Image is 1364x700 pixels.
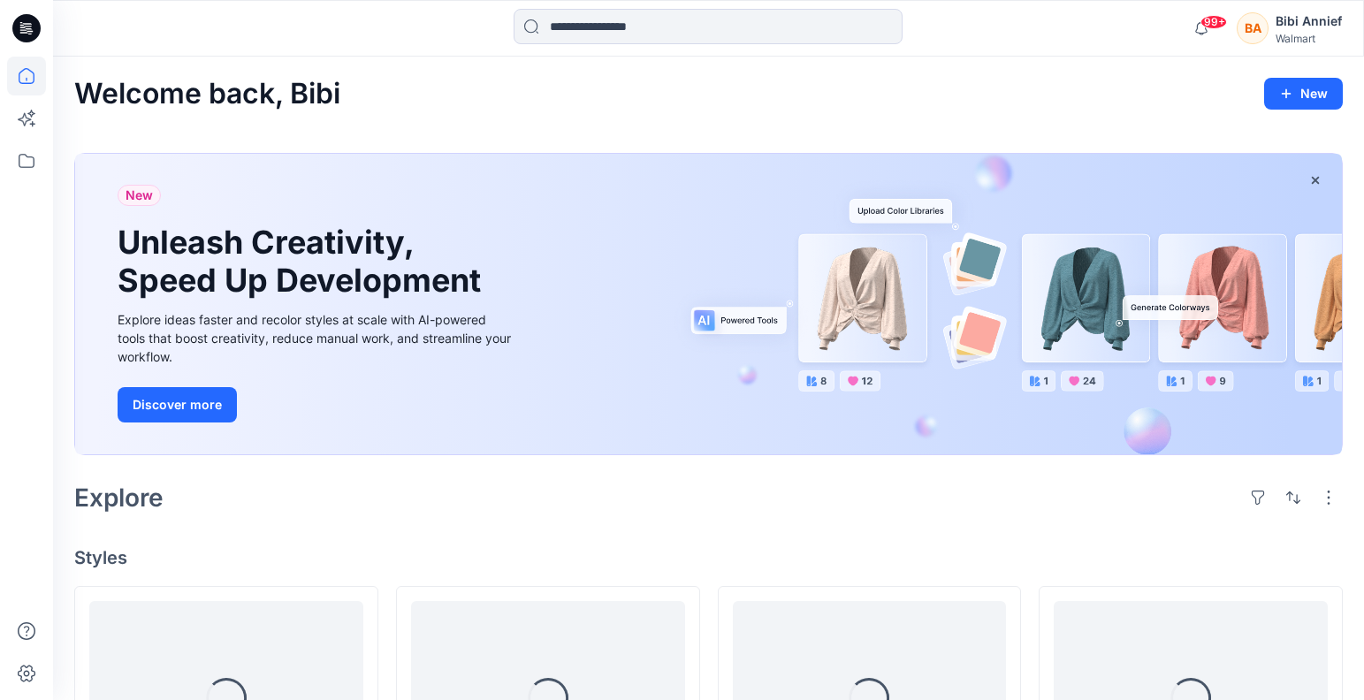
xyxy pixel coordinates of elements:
[74,483,164,512] h2: Explore
[118,387,237,422] button: Discover more
[126,185,153,206] span: New
[118,224,489,300] h1: Unleash Creativity, Speed Up Development
[118,310,515,366] div: Explore ideas faster and recolor styles at scale with AI-powered tools that boost creativity, red...
[1200,15,1227,29] span: 99+
[118,387,515,422] a: Discover more
[1276,32,1342,45] div: Walmart
[74,78,340,110] h2: Welcome back, Bibi
[1264,78,1343,110] button: New
[1276,11,1342,32] div: Bibi Annief
[1237,12,1269,44] div: BA
[74,547,1343,568] h4: Styles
